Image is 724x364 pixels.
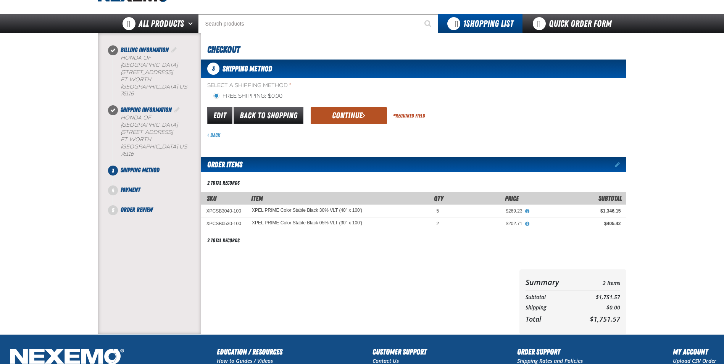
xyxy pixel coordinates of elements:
[598,194,622,202] span: Subtotal
[113,45,201,105] li: Billing Information. Step 1 of 5. Completed
[207,194,216,202] a: SKU
[121,186,140,193] span: Payment
[590,314,620,324] span: $1,751.57
[463,18,466,29] strong: 1
[170,46,178,53] a: Edit Billing Information
[121,129,173,135] span: [STREET_ADDRESS]
[121,114,178,128] span: Honda of [GEOGRAPHIC_DATA]
[207,63,219,75] span: 3
[575,303,620,313] td: $0.00
[522,221,532,227] button: View All Prices for XPEL PRIME Color Stable Black 05% VLT (30" x 100')
[179,143,187,150] span: US
[207,44,240,55] span: Checkout
[434,194,443,202] span: Qty
[173,106,181,113] a: Edit Shipping Information
[179,84,187,90] span: US
[108,166,118,176] span: 3
[121,69,173,76] span: [STREET_ADDRESS]
[526,313,575,325] th: Total
[113,105,201,165] li: Shipping Information. Step 2 of 5. Completed
[463,18,513,29] span: Shopping List
[217,346,282,358] h2: Education / Resources
[223,64,272,73] span: Shipping Method
[185,14,198,33] button: Open All Products pages
[207,82,626,89] span: Select a Shipping Method
[113,205,201,214] li: Order Review. Step 5 of 5. Not Completed
[234,107,303,124] a: Back to Shopping
[450,208,522,214] div: $269.23
[121,136,151,143] span: FT WORTH
[207,107,232,124] a: Edit
[121,151,134,157] bdo: 76116
[438,14,522,33] button: You have 1 Shopping List. Open to view details
[121,166,160,174] span: Shipping Method
[522,208,532,215] button: View All Prices for XPEL PRIME Color Stable Black 30% VLT (40" x 100')
[121,55,178,68] span: Honda of [GEOGRAPHIC_DATA]
[108,185,118,195] span: 4
[252,221,362,226] a: XPEL PRIME Color Stable Black 05% VLT (30" x 100')
[201,205,247,217] td: XPCSB3040-100
[533,221,621,227] div: $405.42
[517,346,583,358] h2: Order Support
[615,162,626,167] a: Edit items
[121,106,172,113] span: Shipping Information
[251,194,263,202] span: Item
[207,237,240,244] div: 2 total records
[121,143,178,150] span: [GEOGRAPHIC_DATA]
[372,346,427,358] h2: Customer Support
[252,208,362,213] a: XPEL PRIME Color Stable Black 30% VLT (40" x 100')
[121,46,169,53] span: Billing Information
[121,90,134,97] bdo: 76116
[113,185,201,205] li: Payment. Step 4 of 5. Not Completed
[213,93,219,99] input: Free Shipping: $0.00
[450,221,522,227] div: $202.71
[393,112,425,119] div: Required Field
[526,292,575,303] th: Subtotal
[207,132,220,138] a: Back
[198,14,438,33] input: Search
[505,194,519,202] span: Price
[207,179,240,187] div: 2 total records
[526,303,575,313] th: Shipping
[673,346,716,358] h2: My Account
[526,275,575,289] th: Summary
[121,76,151,83] span: FT WORTH
[139,17,184,31] span: All Products
[201,157,242,172] h2: Order Items
[311,107,387,124] button: Continue
[437,221,439,226] span: 2
[575,275,620,289] td: 2 Items
[419,14,438,33] button: Start Searching
[213,93,282,100] label: Free Shipping: $0.00
[107,45,201,214] nav: Checkout steps. Current step is Shipping Method. Step 3 of 5
[575,292,620,303] td: $1,751.57
[113,166,201,185] li: Shipping Method. Step 3 of 5. Not Completed
[108,205,118,215] span: 5
[437,208,439,214] span: 5
[522,14,626,33] a: Quick Order Form
[121,206,153,213] span: Order Review
[201,217,247,230] td: XPCSB0530-100
[533,208,621,214] div: $1,346.15
[121,84,178,90] span: [GEOGRAPHIC_DATA]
